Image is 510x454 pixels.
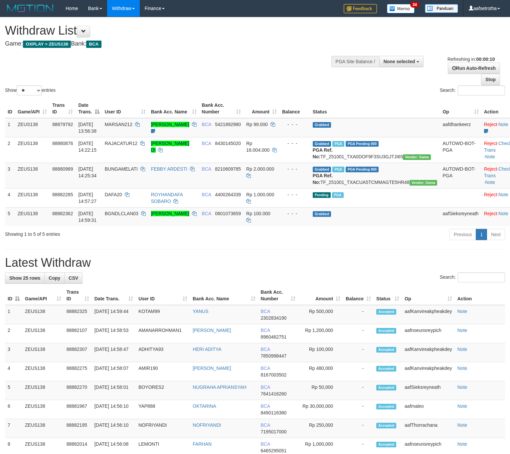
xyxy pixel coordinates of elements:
[440,137,481,163] td: AUTOWD-BOT-PGA
[136,362,190,381] td: AMIR190
[310,137,440,163] td: TF_251001_TXA0DOF9F3SU3GJTJI65
[244,99,279,118] th: Amount: activate to sort column ascending
[202,122,211,127] span: BCA
[76,99,102,118] th: Date Trans.: activate to sort column descending
[313,167,331,172] span: Grabbed
[440,207,481,226] td: aafSieksreyneath
[298,343,343,362] td: Rp 100,000
[105,141,138,146] span: RAJACATUR12
[193,309,208,314] a: YANUS
[332,141,344,147] span: Marked by aafnoeunsreypich
[15,118,50,137] td: ZEUS138
[402,305,454,324] td: aafKanvireakpheakdey
[246,166,274,172] span: Rp 2.000.000
[343,305,374,324] td: -
[498,122,508,127] a: Note
[344,4,377,13] img: Feedback.jpg
[384,59,415,64] span: None selected
[343,419,374,438] td: -
[343,362,374,381] td: -
[215,122,241,127] span: Copy 5421892980 to clipboard
[261,353,287,359] span: Copy 7850998447 to clipboard
[246,192,274,197] span: Rp 1.000.000
[105,211,138,216] span: BGNDLCLAN03
[403,154,431,160] span: Vendor URL: https://trx31.1velocity.biz
[484,166,497,172] a: Reject
[5,362,22,381] td: 4
[282,191,307,198] div: - - -
[261,422,270,428] span: BCA
[22,400,64,419] td: ZEUS138
[136,286,190,305] th: User ID: activate to sort column ascending
[92,419,136,438] td: [DATE] 14:56:10
[22,381,64,400] td: ZEUS138
[261,391,287,396] span: Copy 7641416260 to clipboard
[9,275,40,281] span: Show 25 rows
[5,207,15,226] td: 5
[5,3,56,13] img: MOTION_logo.png
[5,99,15,118] th: ID
[440,163,481,188] td: AUTOWD-BOT-PGA
[261,334,287,340] span: Copy 8960462751 to clipboard
[5,305,22,324] td: 1
[476,229,487,240] a: 1
[440,118,481,137] td: aafdhankeerz
[52,122,73,127] span: 88879792
[346,141,379,147] span: PGA Pending
[193,366,231,371] a: [PERSON_NAME]
[5,85,56,95] label: Show entries
[151,122,189,127] a: [PERSON_NAME]
[374,286,402,305] th: Status: activate to sort column ascending
[193,422,221,428] a: NOFRIYANDI
[64,272,83,284] a: CSV
[52,192,73,197] span: 88882285
[402,381,454,400] td: aafSieksreyneath
[5,272,45,284] a: Show 25 rows
[193,347,221,352] a: HERI ADITYA
[440,99,481,118] th: Op: activate to sort column ascending
[298,305,343,324] td: Rp 500,000
[193,441,212,447] a: FARHAN
[485,180,495,185] a: Note
[458,272,505,282] input: Search:
[440,272,505,282] label: Search:
[50,99,76,118] th: Trans ID: activate to sort column ascending
[105,192,122,197] span: DAFA20
[15,137,50,163] td: ZEUS138
[279,99,310,118] th: Balance
[92,286,136,305] th: Date Trans.: activate to sort column ascending
[105,122,132,127] span: MARSAN212
[215,166,241,172] span: Copy 8210609785 to clipboard
[136,419,190,438] td: NOFRIYANDI
[5,286,22,305] th: ID: activate to sort column descending
[15,163,50,188] td: ZEUS138
[457,403,467,409] a: Note
[64,381,92,400] td: 88882270
[261,309,270,314] span: BCA
[22,286,64,305] th: Game/API: activate to sort column ascending
[92,381,136,400] td: [DATE] 14:58:01
[78,192,96,204] span: [DATE] 14:57:27
[199,99,244,118] th: Bank Acc. Number: activate to sort column ascending
[92,305,136,324] td: [DATE] 14:59:44
[261,384,270,390] span: BCA
[92,400,136,419] td: [DATE] 14:56:10
[481,74,500,85] a: Stop
[78,141,96,153] span: [DATE] 14:22:15
[402,324,454,343] td: aafnoeunsreypich
[52,141,73,146] span: 88880876
[484,211,497,216] a: Reject
[202,211,211,216] span: BCA
[425,4,458,13] img: panduan.png
[22,362,64,381] td: ZEUS138
[282,140,307,147] div: - - -
[261,347,270,352] span: BCA
[261,429,287,434] span: Copy 7195017000 to clipboard
[136,400,190,419] td: YAP888
[457,309,467,314] a: Note
[457,366,467,371] a: Note
[193,328,231,333] a: [PERSON_NAME]
[5,343,22,362] td: 3
[22,419,64,438] td: ZEUS138
[92,343,136,362] td: [DATE] 14:58:47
